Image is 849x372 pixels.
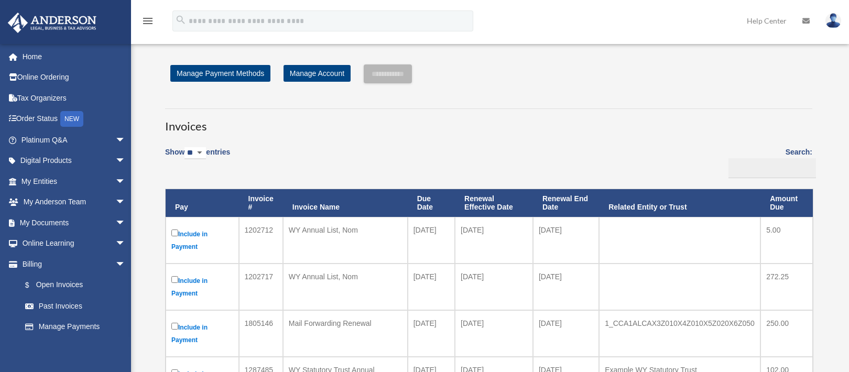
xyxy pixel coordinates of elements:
input: Include in Payment [171,276,178,283]
img: Anderson Advisors Platinum Portal [5,13,100,33]
a: My Anderson Teamarrow_drop_down [7,192,141,213]
label: Include in Payment [171,321,233,346]
td: 5.00 [760,217,813,264]
td: [DATE] [533,217,599,264]
a: Manage Account [284,65,351,82]
span: arrow_drop_down [115,150,136,172]
span: arrow_drop_down [115,192,136,213]
input: Include in Payment [171,229,178,236]
td: [DATE] [408,310,455,357]
div: Mail Forwarding Renewal [289,316,402,331]
div: WY Annual List, Nom [289,269,402,284]
a: Online Learningarrow_drop_down [7,233,141,254]
th: Pay: activate to sort column descending [166,189,239,217]
label: Show entries [165,146,230,170]
a: $Open Invoices [15,275,131,296]
th: Renewal Effective Date: activate to sort column ascending [455,189,533,217]
td: [DATE] [408,217,455,264]
th: Related Entity or Trust: activate to sort column ascending [599,189,760,217]
h3: Invoices [165,108,812,135]
img: User Pic [825,13,841,28]
a: Home [7,46,141,67]
label: Search: [725,146,812,178]
th: Invoice Name: activate to sort column ascending [283,189,408,217]
th: Invoice #: activate to sort column ascending [239,189,283,217]
div: NEW [60,111,83,127]
a: Billingarrow_drop_down [7,254,136,275]
td: 1805146 [239,310,283,357]
a: Past Invoices [15,296,136,316]
span: arrow_drop_down [115,254,136,275]
div: WY Annual List, Nom [289,223,402,237]
a: menu [141,18,154,27]
label: Include in Payment [171,227,233,253]
a: My Documentsarrow_drop_down [7,212,141,233]
i: menu [141,15,154,27]
span: arrow_drop_down [115,129,136,151]
td: [DATE] [455,217,533,264]
i: search [175,14,187,26]
a: Digital Productsarrow_drop_down [7,150,141,171]
td: 1202717 [239,264,283,310]
a: Online Ordering [7,67,141,88]
td: [DATE] [533,264,599,310]
a: Tax Organizers [7,87,141,108]
td: 250.00 [760,310,813,357]
th: Renewal End Date: activate to sort column ascending [533,189,599,217]
a: Platinum Q&Aarrow_drop_down [7,129,141,150]
td: [DATE] [408,264,455,310]
select: Showentries [184,147,206,159]
input: Include in Payment [171,323,178,330]
a: Manage Payments [15,316,136,337]
td: 1202712 [239,217,283,264]
a: Manage Payment Methods [170,65,270,82]
label: Include in Payment [171,274,233,300]
span: arrow_drop_down [115,233,136,255]
td: [DATE] [533,310,599,357]
td: 272.25 [760,264,813,310]
th: Amount Due: activate to sort column ascending [760,189,813,217]
span: arrow_drop_down [115,171,136,192]
input: Search: [728,158,816,178]
a: My Entitiesarrow_drop_down [7,171,141,192]
td: 1_CCA1ALCAX3Z010X4Z010X5Z020X6Z050 [599,310,760,357]
span: $ [31,279,36,292]
span: arrow_drop_down [115,212,136,234]
a: Order StatusNEW [7,108,141,130]
td: [DATE] [455,310,533,357]
td: [DATE] [455,264,533,310]
th: Due Date: activate to sort column ascending [408,189,455,217]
